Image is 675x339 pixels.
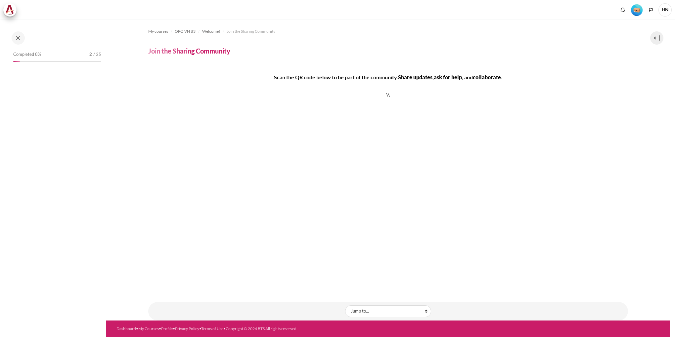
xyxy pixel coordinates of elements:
h4: Join the Sharing Community [148,47,230,55]
a: Architeck Architeck [3,3,20,17]
span: , [432,74,434,80]
span: Join the Sharing Community [227,28,275,34]
a: Dashboard [116,326,136,331]
section: Content [106,19,670,320]
span: OPO VN B3 [175,28,196,34]
a: User menu [658,3,672,17]
div: Show notification window with no new notifications [618,5,628,15]
strong: ask for help [434,74,462,80]
span: My courses [148,28,168,34]
a: Welcome! [202,27,220,35]
span: / 25 [93,51,101,58]
a: OPO VN B3 [175,27,196,35]
img: Level #1 [631,4,643,16]
strong: collaborate [473,74,501,80]
a: Join the Sharing Community [227,27,275,35]
span: HN [658,3,672,17]
a: My courses [148,27,168,35]
div: • • • • • [116,326,420,332]
h4: Scan the QR code below to be part of the community. [148,73,628,81]
a: My Courses [138,326,159,331]
a: Level #1 [628,4,645,16]
span: Welcome! [202,28,220,34]
p: \\ [148,91,628,94]
span: . [501,74,502,80]
button: Languages [646,5,656,15]
img: Architeck [5,5,15,15]
a: Profile [161,326,173,331]
div: 8% [13,61,20,62]
span: 2 [89,51,92,58]
a: Copyright © 2024 BTS All rights reserved [226,326,296,331]
span: Completed 8% [13,51,41,58]
a: Privacy Policy [175,326,199,331]
nav: Navigation bar [148,26,628,37]
a: Terms of Use [201,326,223,331]
span: , and [462,74,473,80]
strong: Share updates [398,74,432,80]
